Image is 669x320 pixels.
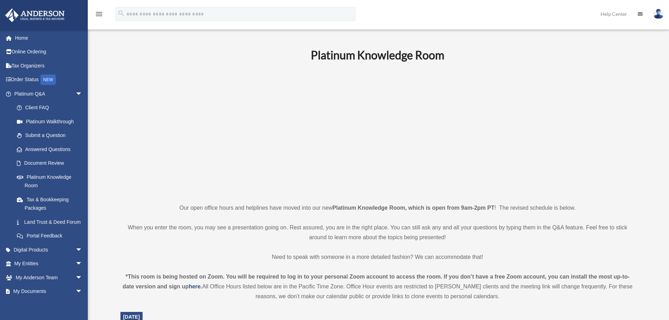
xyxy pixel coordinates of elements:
[76,285,90,299] span: arrow_drop_down
[3,8,67,22] img: Anderson Advisors Platinum Portal
[120,272,635,301] div: All Office Hours listed below are in the Pacific Time Zone. Office Hour events are restricted to ...
[5,73,93,87] a: Order StatusNEW
[201,283,202,289] strong: .
[120,223,635,242] p: When you enter the room, you may see a presentation going on. Rest assured, you are in the right ...
[653,9,664,19] img: User Pic
[117,9,125,17] i: search
[123,314,140,320] span: [DATE]
[10,115,93,129] a: Platinum Walkthrough
[5,45,93,59] a: Online Ordering
[5,31,93,45] a: Home
[76,257,90,271] span: arrow_drop_down
[272,71,483,190] iframe: 231110_Toby_KnowledgeRoom
[123,274,630,289] strong: *This room is being hosted on Zoom. You will be required to log in to your personal Zoom account ...
[10,215,93,229] a: Land Trust & Deed Forum
[10,156,93,170] a: Document Review
[10,142,93,156] a: Answered Questions
[333,205,494,211] strong: Platinum Knowledge Room, which is open from 9am-2pm PT
[76,87,90,101] span: arrow_drop_down
[95,12,103,18] a: menu
[10,170,90,192] a: Platinum Knowledge Room
[10,129,93,143] a: Submit a Question
[120,252,635,262] p: Need to speak with someone in a more detailed fashion? We can accommodate that!
[76,270,90,285] span: arrow_drop_down
[10,192,93,215] a: Tax & Bookkeeping Packages
[40,74,56,85] div: NEW
[10,229,93,243] a: Portal Feedback
[95,10,103,18] i: menu
[5,270,93,285] a: My Anderson Teamarrow_drop_down
[5,257,93,271] a: My Entitiesarrow_drop_down
[5,243,93,257] a: Digital Productsarrow_drop_down
[5,59,93,73] a: Tax Organizers
[10,101,93,115] a: Client FAQ
[311,48,444,62] b: Platinum Knowledge Room
[5,285,93,299] a: My Documentsarrow_drop_down
[120,203,635,213] p: Our open office hours and helplines have moved into our new ! The revised schedule is below.
[76,243,90,257] span: arrow_drop_down
[189,283,201,289] a: here
[5,87,93,101] a: Platinum Q&Aarrow_drop_down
